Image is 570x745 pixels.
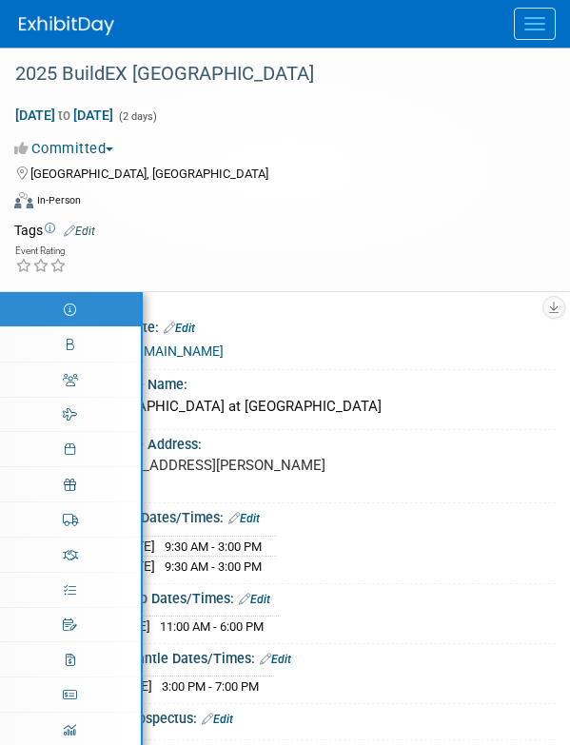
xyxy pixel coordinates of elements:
[30,167,268,181] span: [GEOGRAPHIC_DATA], [GEOGRAPHIC_DATA]
[202,713,233,726] a: Edit
[67,430,556,454] div: Event Venue Address:
[19,16,114,35] img: ExhibitDay
[239,593,270,606] a: Edit
[165,559,262,574] span: 9:30 AM - 3:00 PM
[14,221,95,240] td: Tags
[88,457,535,474] pre: [STREET_ADDRESS][PERSON_NAME]
[14,189,532,218] div: Event Format
[514,8,556,40] button: Menu
[165,539,262,554] span: 9:30 AM - 3:00 PM
[9,57,532,91] div: 2025 BuildEX [GEOGRAPHIC_DATA]
[64,225,95,238] a: Edit
[36,193,81,207] div: In-Person
[228,512,260,525] a: Edit
[67,370,556,394] div: Event Venue Name:
[14,107,114,124] span: [DATE] [DATE]
[14,139,121,159] button: Committed
[67,644,556,669] div: Booth Dismantle Dates/Times:
[260,653,291,666] a: Edit
[117,110,157,123] span: (2 days)
[164,322,195,335] a: Edit
[67,704,556,729] div: Exhibitor Prospectus:
[15,246,67,256] div: Event Rating
[67,503,556,528] div: Exhibit Hall Dates/Times:
[67,584,556,609] div: Booth Set-up Dates/Times:
[55,108,73,123] span: to
[14,192,33,207] img: Format-Inperson.png
[160,619,264,634] span: 11:00 AM - 6:00 PM
[89,343,224,359] a: [URL][DOMAIN_NAME]
[81,392,541,422] div: [GEOGRAPHIC_DATA] at [GEOGRAPHIC_DATA]
[67,313,556,338] div: Event Website:
[162,679,259,694] span: 3:00 PM - 7:00 PM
